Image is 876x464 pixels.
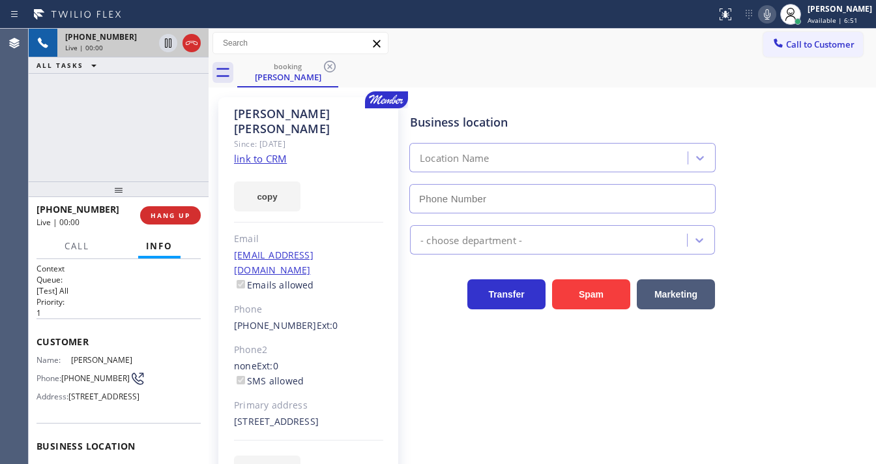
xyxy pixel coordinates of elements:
div: - choose department - [420,232,522,247]
input: SMS allowed [237,376,245,384]
span: Name: [36,355,71,365]
a: [PHONE_NUMBER] [234,319,317,332]
p: [Test] All [36,285,201,296]
span: [PERSON_NAME] [71,355,136,365]
input: Phone Number [409,184,716,213]
input: Emails allowed [237,280,245,288]
div: [STREET_ADDRESS] [234,414,383,429]
div: [PERSON_NAME] [239,71,337,83]
div: Phone2 [234,343,383,358]
span: [PHONE_NUMBER] [36,203,119,215]
button: Hang up [182,34,201,52]
button: Spam [552,279,630,309]
span: Customer [36,335,201,348]
span: Phone: [36,373,61,383]
button: ALL TASKS [29,57,109,73]
label: Emails allowed [234,279,314,291]
div: [PERSON_NAME] [PERSON_NAME] [234,106,383,136]
a: link to CRM [234,152,287,165]
h2: Priority: [36,296,201,307]
div: Phone [234,302,383,317]
button: Transfer [467,279,546,309]
span: [PHONE_NUMBER] [61,373,130,383]
a: [EMAIL_ADDRESS][DOMAIN_NAME] [234,249,314,276]
button: HANG UP [140,206,201,224]
button: Mute [758,5,776,23]
button: Info [138,234,181,259]
span: Live | 00:00 [65,43,103,52]
div: none [234,359,383,389]
input: Search [213,33,388,54]
span: Address: [36,392,68,401]
button: Call [57,234,97,259]
span: [STREET_ADDRESS] [68,392,139,401]
div: Email [234,232,383,247]
div: Primary address [234,398,383,413]
div: Business location [410,114,715,131]
div: Location Name [420,151,489,166]
div: booking [239,61,337,71]
span: Live | 00:00 [36,217,80,228]
label: SMS allowed [234,375,304,387]
span: HANG UP [151,211,190,220]
button: Hold Customer [159,34,177,52]
div: Kathleen Hardgrove [239,58,337,86]
span: Ext: 0 [257,360,278,372]
span: [PHONE_NUMBER] [65,31,137,42]
span: Info [146,240,173,252]
button: copy [234,181,300,211]
h1: Context [36,263,201,274]
button: Marketing [637,279,715,309]
button: Call to Customer [763,32,863,57]
span: Business location [36,440,201,452]
span: Ext: 0 [317,319,338,332]
span: ALL TASKS [36,61,83,70]
p: 1 [36,307,201,318]
span: Call [65,240,89,252]
span: Available | 6:51 [808,16,858,25]
div: Since: [DATE] [234,136,383,151]
div: [PERSON_NAME] [808,3,872,14]
span: Call to Customer [786,39,854,50]
h2: Queue: [36,274,201,285]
